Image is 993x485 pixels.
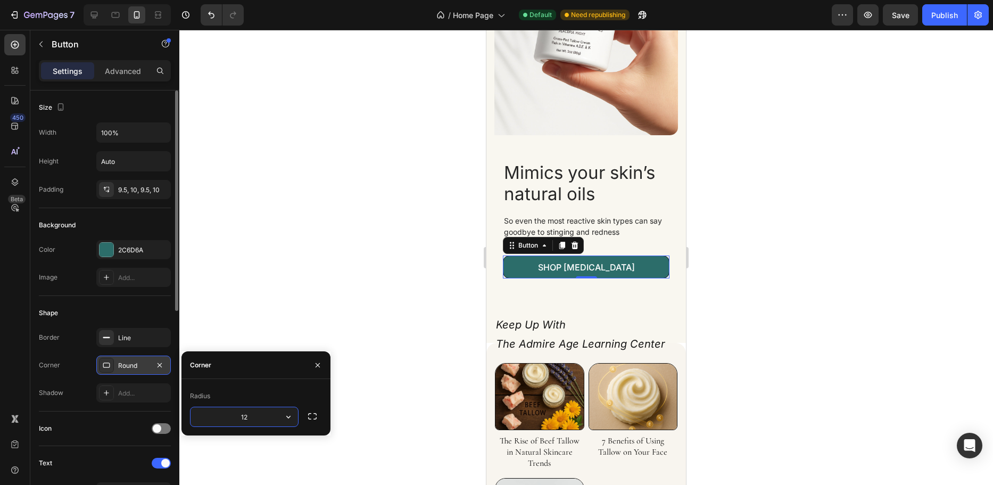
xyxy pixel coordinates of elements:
img: Alt image [102,333,192,400]
button: 7 [4,4,79,26]
div: Height [39,157,59,166]
div: Button [30,211,54,220]
div: Background [39,220,76,230]
div: Shadow [39,388,63,398]
div: Shape [39,308,58,318]
p: So even the most reactive skin types can say goodbye to stinging and redness [18,185,182,208]
div: Icon [39,424,52,433]
div: Size [39,101,67,115]
span: Home Page [453,10,493,21]
div: 9.5, 10, 9.5, 10 [118,185,168,195]
input: Auto [191,407,298,426]
div: Beta [8,195,26,203]
div: 450 [10,113,26,122]
div: Add... [118,273,168,283]
button: Publish [922,4,967,26]
div: Undo/Redo [201,4,244,26]
a: The Rise of Beef Tallow in Natural Skincare Trends [9,405,98,440]
h2: Mimics your skin’s natural oils [16,131,183,176]
div: Open Intercom Messenger [957,433,982,458]
button: Save [883,4,918,26]
div: Color [39,245,55,254]
input: Auto [97,152,170,171]
div: Width [39,128,56,137]
div: Text [39,458,52,468]
span: Default [529,10,552,20]
div: Image [39,273,57,282]
p: Button [52,38,142,51]
div: Border [39,333,60,342]
a: 7 Benefits of Using Tallow on Your Face [102,405,192,429]
p: Advanced [105,65,141,77]
div: Padding [39,185,63,194]
p: Shop [MEDICAL_DATA] [52,231,148,244]
div: Add... [118,389,168,398]
div: Publish [931,10,958,21]
div: Line [118,333,168,343]
div: Round [118,361,149,371]
span: Save [892,11,909,20]
h2: Keep Up With The Admire Age Learning Center [9,284,191,325]
span: Need republishing [571,10,625,20]
div: Radius [190,391,210,401]
img: Alt image [9,333,98,400]
p: 7 [70,9,75,21]
div: 2C6D6A [118,245,168,255]
div: Corner [190,360,211,370]
iframe: Design area [486,30,686,485]
a: Shop [MEDICAL_DATA] [16,226,183,249]
p: Settings [53,65,82,77]
input: Auto [97,123,170,142]
div: Corner [39,360,60,370]
span: / [448,10,451,21]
